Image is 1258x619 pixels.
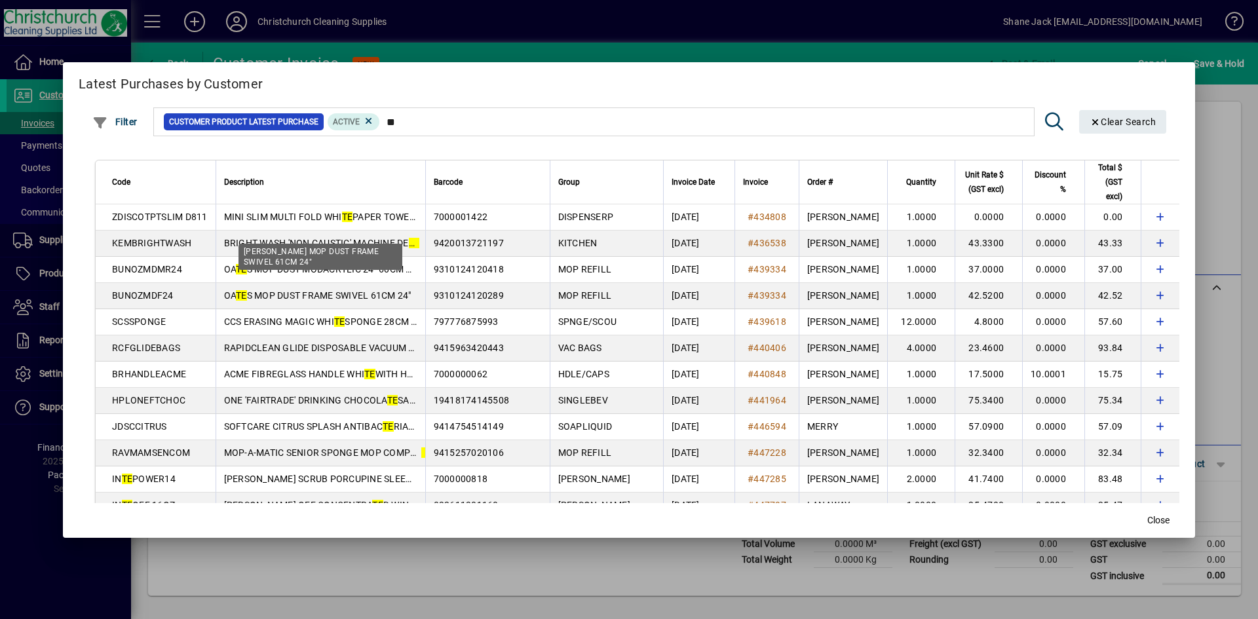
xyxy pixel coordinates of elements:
[743,288,791,303] a: #439334
[807,175,833,189] span: Order #
[558,395,608,405] span: SINGLEBEV
[92,117,138,127] span: Filter
[743,341,791,355] a: #440406
[224,175,264,189] span: Description
[224,474,460,484] span: [PERSON_NAME] SCRUB PORCUPINE SLEEVE 35CM 14"
[558,369,609,379] span: HDLE/CAPS
[743,175,791,189] div: Invoice
[1084,257,1141,283] td: 37.00
[224,238,508,248] span: BRIGHT WASH 'NON CAUSTIC' MACHINE DE RGENT 5L (MPI C31)
[334,316,345,327] em: TE
[799,231,887,257] td: [PERSON_NAME]
[236,264,247,274] em: TE
[434,474,488,484] span: 7000000818
[663,388,734,414] td: [DATE]
[672,175,727,189] div: Invoice Date
[955,257,1022,283] td: 37.0000
[963,168,1004,197] span: Unit Rate $ (GST excl)
[799,414,887,440] td: MERRY
[1022,362,1084,388] td: 10.0001
[672,175,715,189] span: Invoice Date
[434,175,542,189] div: Barcode
[743,262,791,276] a: #439334
[748,474,753,484] span: #
[558,264,612,274] span: MOP REFILL
[748,395,753,405] span: #
[1093,160,1123,204] span: Total $ (GST excl)
[1022,231,1084,257] td: 0.0000
[1147,514,1170,527] span: Close
[887,493,955,519] td: 1.0000
[748,290,753,301] span: #
[1084,440,1141,466] td: 32.34
[63,62,1195,100] h2: Latest Purchases by Customer
[955,362,1022,388] td: 17.5000
[743,498,791,512] a: #447797
[328,113,380,130] mat-chip: Product Activation Status: Active
[558,212,614,222] span: DISPENSERP
[558,421,613,432] span: SOAPLIQUID
[748,369,753,379] span: #
[748,343,753,353] span: #
[1031,168,1078,197] div: Discount %
[112,421,167,432] span: JDSCCITRUS
[807,175,879,189] div: Order #
[1090,117,1156,127] span: Clear Search
[1084,309,1141,335] td: 57.60
[663,204,734,231] td: [DATE]
[955,335,1022,362] td: 23.4600
[955,440,1022,466] td: 32.3400
[434,343,504,353] span: 9415963420443
[387,395,398,405] em: TE
[753,395,786,405] span: 441964
[1084,335,1141,362] td: 93.84
[434,238,504,248] span: 9420013721197
[434,212,488,222] span: 7000001422
[1084,493,1141,519] td: 25.47
[383,421,394,432] em: TE
[955,414,1022,440] td: 57.0900
[663,362,734,388] td: [DATE]
[558,500,630,510] span: [PERSON_NAME]
[955,388,1022,414] td: 75.3400
[799,388,887,414] td: [PERSON_NAME]
[1022,257,1084,283] td: 0.0000
[663,466,734,493] td: [DATE]
[887,388,955,414] td: 1.0000
[1022,493,1084,519] td: 0.0000
[1022,440,1084,466] td: 0.0000
[224,395,501,405] span: ONE 'FAIRTRADE' DRINKING CHOCOLA SACHETS 300S - ONEDC
[434,369,488,379] span: 7000000062
[238,244,402,270] div: [PERSON_NAME] MOP DUST FRAME SWIVEL 61CM 24"
[434,500,499,510] span: 032611301160
[748,500,753,510] span: #
[887,257,955,283] td: 1.0000
[224,421,528,432] span: SOFTCARE CITRUS SPLASH ANTIBAC RIAL HAND WASH 5L (MPI C52)
[224,316,474,327] span: CCS ERASING MAGIC WHI SPONGE 28CM X 11CM X 4CM
[1084,283,1141,309] td: 42.52
[799,283,887,309] td: [PERSON_NAME]
[558,474,630,484] span: [PERSON_NAME]
[112,395,185,405] span: HPLONEFTCHOC
[558,238,598,248] span: KITCHEN
[799,440,887,466] td: [PERSON_NAME]
[799,257,887,283] td: [PERSON_NAME]
[558,290,612,301] span: MOP REFILL
[887,440,955,466] td: 1.0000
[663,335,734,362] td: [DATE]
[743,393,791,407] a: #441964
[558,316,617,327] span: SPNGE/SCOU
[753,264,786,274] span: 439334
[333,117,360,126] span: Active
[434,421,504,432] span: 9414754514149
[364,369,375,379] em: TE
[743,445,791,460] a: #447228
[1022,414,1084,440] td: 0.0000
[887,231,955,257] td: 1.0000
[743,175,768,189] span: Invoice
[372,500,383,510] em: TE
[1084,362,1141,388] td: 15.75
[663,440,734,466] td: [DATE]
[887,204,955,231] td: 1.0000
[1022,204,1084,231] td: 0.0000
